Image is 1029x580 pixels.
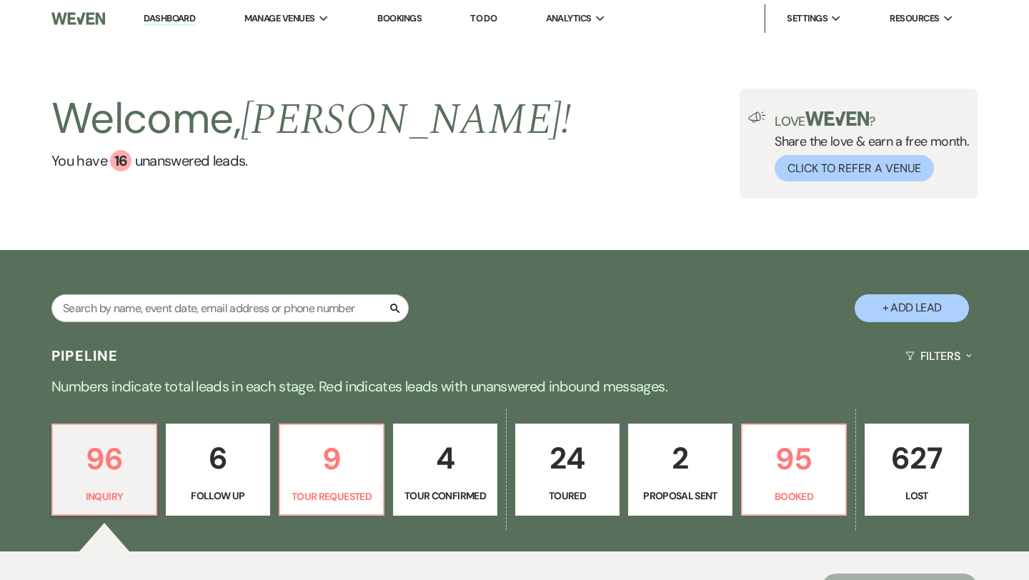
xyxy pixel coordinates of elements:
[775,111,969,128] p: Love ?
[900,337,978,375] button: Filters
[751,489,837,504] p: Booked
[402,434,488,482] p: 4
[748,111,766,123] img: loud-speaker-illustration.svg
[525,488,610,504] p: Toured
[805,111,869,126] img: weven-logo-green.svg
[144,12,195,26] a: Dashboard
[855,294,969,322] button: + Add Lead
[110,150,131,171] div: 16
[61,435,147,483] p: 96
[751,435,837,483] p: 95
[470,12,497,24] a: To Do
[279,424,384,516] a: 9Tour Requested
[289,489,374,504] p: Tour Requested
[51,424,157,516] a: 96Inquiry
[289,435,374,483] p: 9
[51,150,571,171] a: You have 16 unanswered leads.
[61,489,147,504] p: Inquiry
[175,488,261,504] p: Follow Up
[787,11,827,26] span: Settings
[51,346,119,366] h3: Pipeline
[766,111,969,181] div: Share the love & earn a free month.
[628,424,732,516] a: 2Proposal Sent
[241,87,571,153] span: [PERSON_NAME] !
[874,434,960,482] p: 627
[546,11,592,26] span: Analytics
[51,294,409,322] input: Search by name, event date, email address or phone number
[874,488,960,504] p: Lost
[51,4,105,34] img: Weven Logo
[525,434,610,482] p: 24
[51,89,571,150] h2: Welcome,
[175,434,261,482] p: 6
[377,12,422,24] a: Bookings
[393,424,497,516] a: 4Tour Confirmed
[402,488,488,504] p: Tour Confirmed
[637,434,723,482] p: 2
[637,488,723,504] p: Proposal Sent
[244,11,315,26] span: Manage Venues
[166,424,270,516] a: 6Follow Up
[890,11,939,26] span: Resources
[865,424,969,516] a: 627Lost
[515,424,620,516] a: 24Toured
[741,424,847,516] a: 95Booked
[775,155,934,181] button: Click to Refer a Venue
